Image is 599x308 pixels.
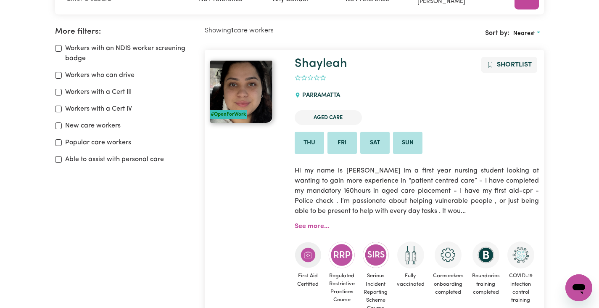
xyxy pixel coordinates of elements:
[65,87,132,97] label: Workers with a Cert III
[65,121,121,131] label: New care workers
[210,60,273,123] img: View Shayleah's profile
[205,27,375,35] h2: Showing care workers
[295,110,362,125] li: Aged Care
[65,43,195,64] label: Workers with an NDIS worker screening badge
[65,138,131,148] label: Popular care workers
[472,242,499,268] img: CS Academy: Boundaries in care and support work course completed
[65,154,164,165] label: Able to assist with personal care
[513,30,535,37] span: Nearest
[435,242,462,268] img: CS Academy: Careseekers Onboarding course completed
[295,73,326,83] div: add rating by typing an integer from 0 to 5 or pressing arrow keys
[507,242,534,268] img: CS Academy: COVID-19 Infection Control Training course completed
[295,223,329,230] a: See more...
[509,27,544,40] button: Sort search results
[471,268,501,300] span: Boundaries training completed
[396,268,425,291] span: Fully vaccinated
[397,242,424,268] img: Care and support worker has received 2 doses of COVID-19 vaccine
[565,274,592,301] iframe: Button to launch messaging window
[295,58,347,70] a: Shayleah
[481,57,537,73] button: Add to shortlist
[507,268,534,308] span: COVID-19 infection control training
[497,61,532,68] span: Shortlist
[210,60,285,123] a: Shayleah#OpenForWork
[328,242,355,268] img: CS Academy: Regulated Restrictive Practices course completed
[295,84,345,107] div: PARRAMATTA
[393,132,422,154] li: Available on Sun
[210,110,247,119] div: #OpenForWork
[360,132,390,154] li: Available on Sat
[231,27,234,34] b: 1
[65,70,135,80] label: Workers who can drive
[432,268,464,300] span: Careseekers onboarding completed
[295,161,539,221] p: Hi my name is [PERSON_NAME] im a first year nursing student looking at wanting to gain more exper...
[327,132,357,154] li: Available on Fri
[295,268,322,291] span: First Aid Certified
[55,27,195,37] h2: More filters:
[328,268,356,308] span: Regulated Restrictive Practices Course
[362,242,389,268] img: CS Academy: Serious Incident Reporting Scheme course completed
[295,242,322,268] img: Care and support worker has completed First Aid Certification
[295,132,324,154] li: Available on Thu
[65,104,132,114] label: Workers with a Cert IV
[485,30,509,37] span: Sort by:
